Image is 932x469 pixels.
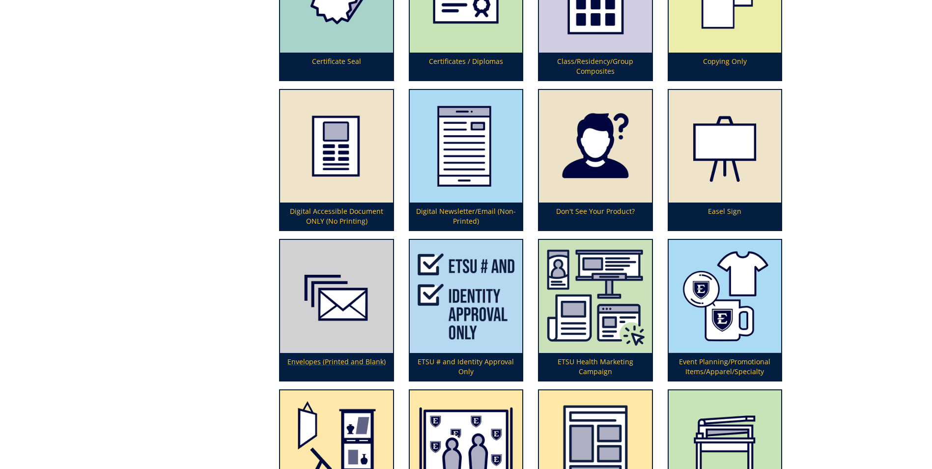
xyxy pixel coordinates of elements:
img: envelopes-(bulk-order)-594831b101c519.91017228.png [280,240,393,352]
a: ETSU Health Marketing Campaign [539,240,651,380]
p: Don't See Your Product? [539,203,651,230]
a: Easel Sign [669,90,781,230]
a: ETSU # and Identity Approval Only [410,240,522,380]
p: Certificate Seal [280,53,393,80]
p: Easel Sign [669,203,781,230]
a: Don't See Your Product? [539,90,651,230]
p: Digital Accessible Document ONLY (No Printing) [280,203,393,230]
img: etsu%20assignment-617843c1f3e4b8.13589178.png [410,240,522,352]
img: promotional%20items%20icon-621cf3f26df267.81791671.png [669,240,781,352]
img: digital-newsletter-594830bb2b9201.48727129.png [410,90,522,203]
a: Event Planning/Promotional Items/Apparel/Specialty [669,240,781,380]
img: dont%20see-5aa6baf09686e9.98073190.png [539,90,651,203]
p: Event Planning/Promotional Items/Apparel/Specialty [669,353,781,381]
p: Envelopes (Printed and Blank) [280,353,393,381]
p: Digital Newsletter/Email (Non-Printed) [410,203,522,230]
img: easel-sign-5948317bbd7738.25572313.png [669,90,781,203]
p: ETSU # and Identity Approval Only [410,353,522,381]
p: Certificates / Diplomas [410,53,522,80]
p: Copying Only [669,53,781,80]
a: Digital Newsletter/Email (Non-Printed) [410,90,522,230]
a: Envelopes (Printed and Blank) [280,240,393,380]
img: eflyer-59838ae8965085.60431837.png [280,90,393,203]
a: Digital Accessible Document ONLY (No Printing) [280,90,393,230]
img: clinic%20project-6078417515ab93.06286557.png [539,240,651,352]
p: Class/Residency/Group Composites [539,53,651,80]
p: ETSU Health Marketing Campaign [539,353,651,381]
